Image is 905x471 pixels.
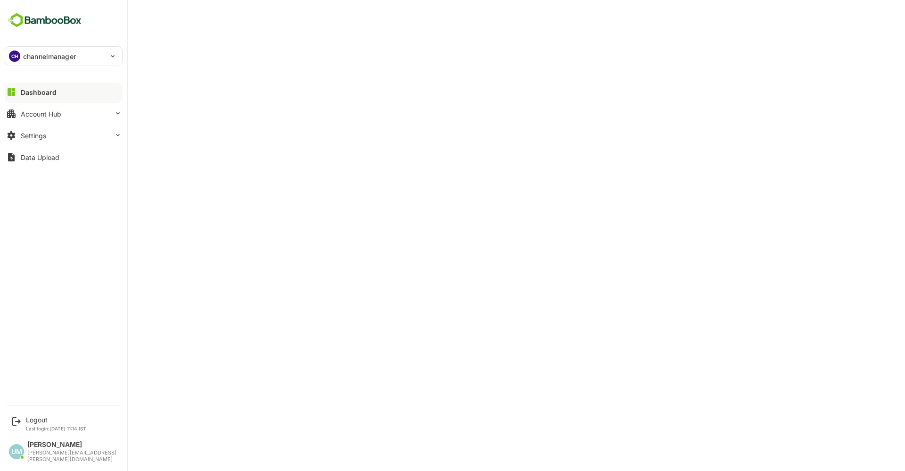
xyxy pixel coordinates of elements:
p: Last login: [DATE] 11:14 IST [26,426,86,431]
div: Dashboard [21,88,57,96]
img: BambooboxFullLogoMark.5f36c76dfaba33ec1ec1367b70bb1252.svg [5,11,84,29]
button: Data Upload [5,148,123,167]
button: Dashboard [5,83,123,101]
div: UM [9,444,24,459]
div: Data Upload [21,153,59,161]
div: Logout [26,416,86,424]
div: Settings [21,132,46,140]
div: CH [9,50,20,62]
button: Account Hub [5,104,123,123]
p: channelmanager [23,51,76,61]
div: Account Hub [21,110,61,118]
div: [PERSON_NAME][EMAIL_ADDRESS][PERSON_NAME][DOMAIN_NAME] [27,450,118,463]
div: [PERSON_NAME] [27,441,118,449]
div: CHchannelmanager [5,47,122,66]
button: Settings [5,126,123,145]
